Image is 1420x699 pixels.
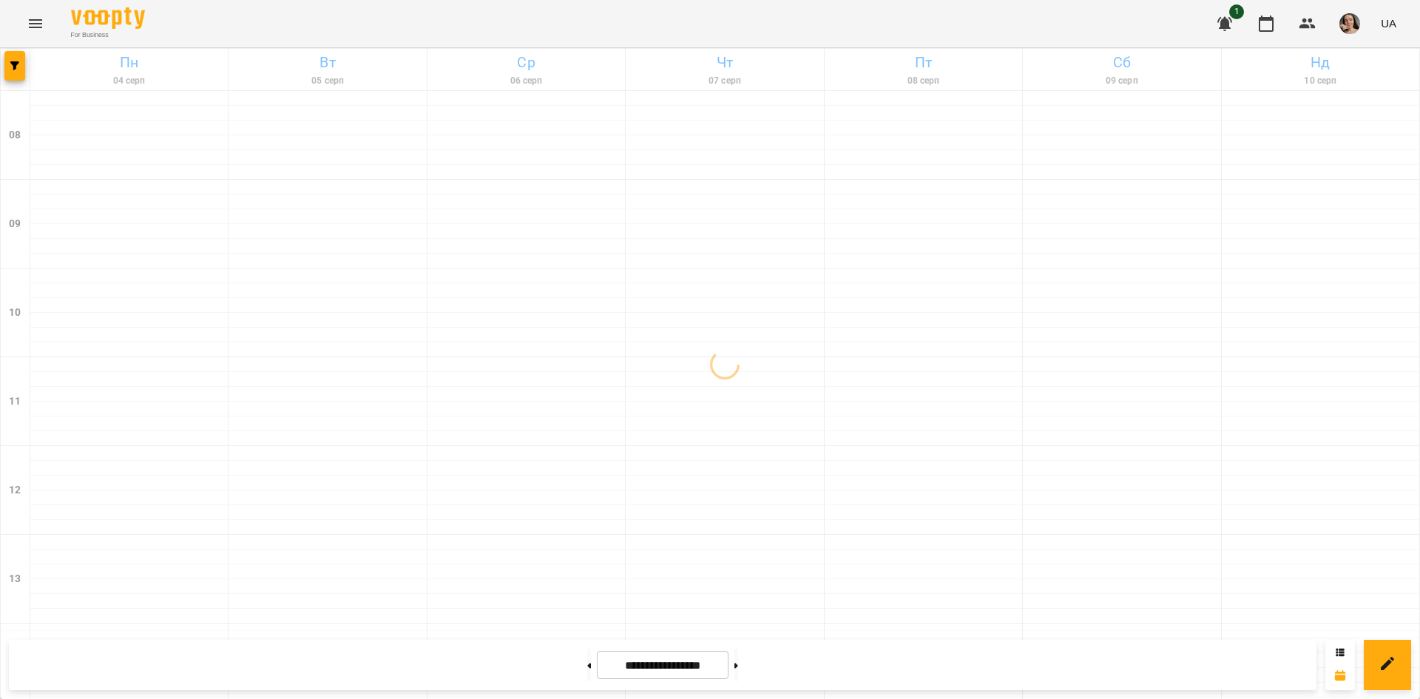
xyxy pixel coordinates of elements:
[1224,74,1417,88] h6: 10 серп
[1224,51,1417,74] h6: Нд
[9,127,21,143] h6: 08
[18,6,53,41] button: Menu
[430,51,623,74] h6: Ср
[9,216,21,232] h6: 09
[1025,74,1218,88] h6: 09 серп
[231,51,424,74] h6: Вт
[33,51,226,74] h6: Пн
[9,571,21,587] h6: 13
[71,30,145,40] span: For Business
[1229,4,1244,19] span: 1
[9,482,21,499] h6: 12
[1339,13,1360,34] img: aaa0aa5797c5ce11638e7aad685b53dd.jpeg
[628,51,821,74] h6: Чт
[1025,51,1218,74] h6: Сб
[430,74,623,88] h6: 06 серп
[827,74,1020,88] h6: 08 серп
[1381,16,1396,31] span: UA
[9,394,21,410] h6: 11
[231,74,424,88] h6: 05 серп
[628,74,821,88] h6: 07 серп
[1375,10,1402,37] button: UA
[33,74,226,88] h6: 04 серп
[71,7,145,29] img: Voopty Logo
[827,51,1020,74] h6: Пт
[9,305,21,321] h6: 10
